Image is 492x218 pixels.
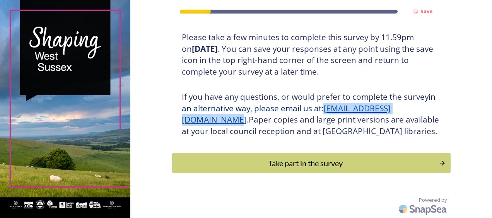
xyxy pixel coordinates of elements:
[176,157,435,169] div: Take part in the survey
[247,114,249,125] span: .
[396,200,451,218] img: SnapSea Logo
[172,153,451,173] button: Continue
[182,103,391,125] a: [EMAIL_ADDRESS][DOMAIN_NAME]
[419,196,447,204] span: Powered by
[182,32,441,77] h3: Please take a few minutes to complete this survey by 11.59pm on . You can save your responses at ...
[182,91,441,137] h3: If you have any questions, or would prefer to complete the survey Paper copies and large print ve...
[182,91,437,114] span: in an alternative way, please email us at:
[192,43,218,54] strong: [DATE]
[420,8,432,15] strong: Save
